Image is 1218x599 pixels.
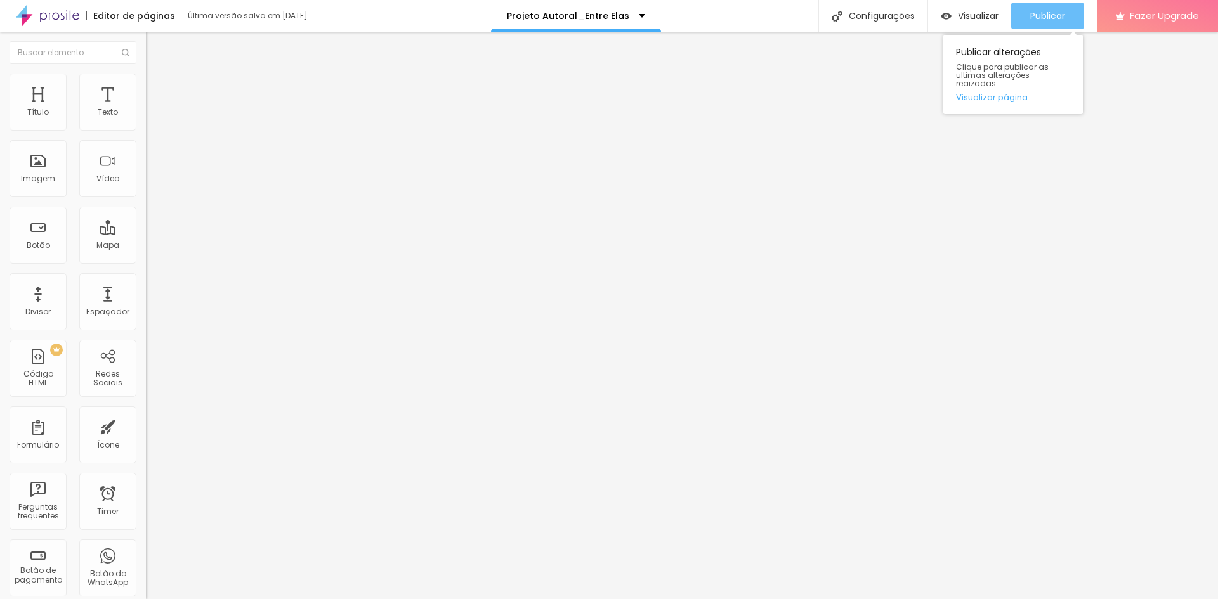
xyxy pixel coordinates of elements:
iframe: Editor [146,32,1218,599]
span: Fazer Upgrade [1130,10,1199,21]
span: Clique para publicar as ultimas alterações reaizadas [956,63,1070,88]
div: Editor de páginas [86,11,175,20]
div: Redes Sociais [82,370,133,388]
input: Buscar elemento [10,41,136,64]
div: Vídeo [96,174,119,183]
div: Espaçador [86,307,129,316]
div: Formulário [17,441,59,449]
div: Perguntas frequentes [13,503,63,521]
img: Icone [122,49,129,56]
div: Última versão salva em [DATE] [188,12,334,20]
img: view-1.svg [941,11,952,22]
div: Botão de pagamento [13,566,63,584]
div: Título [27,108,49,117]
div: Texto [98,108,118,117]
div: Código HTML [13,370,63,388]
span: Publicar [1030,11,1065,21]
div: Publicar alterações [943,35,1083,114]
div: Mapa [96,241,119,250]
div: Imagem [21,174,55,183]
button: Publicar [1011,3,1084,29]
div: Timer [97,507,119,516]
div: Divisor [25,307,51,316]
p: Projeto Autoral_Entre Elas [507,11,629,20]
img: Icone [832,11,842,22]
a: Visualizar página [956,93,1070,101]
div: Botão [27,241,50,250]
span: Visualizar [958,11,999,21]
div: Ícone [97,441,119,449]
button: Visualizar [928,3,1011,29]
div: Botão do WhatsApp [82,569,133,588]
